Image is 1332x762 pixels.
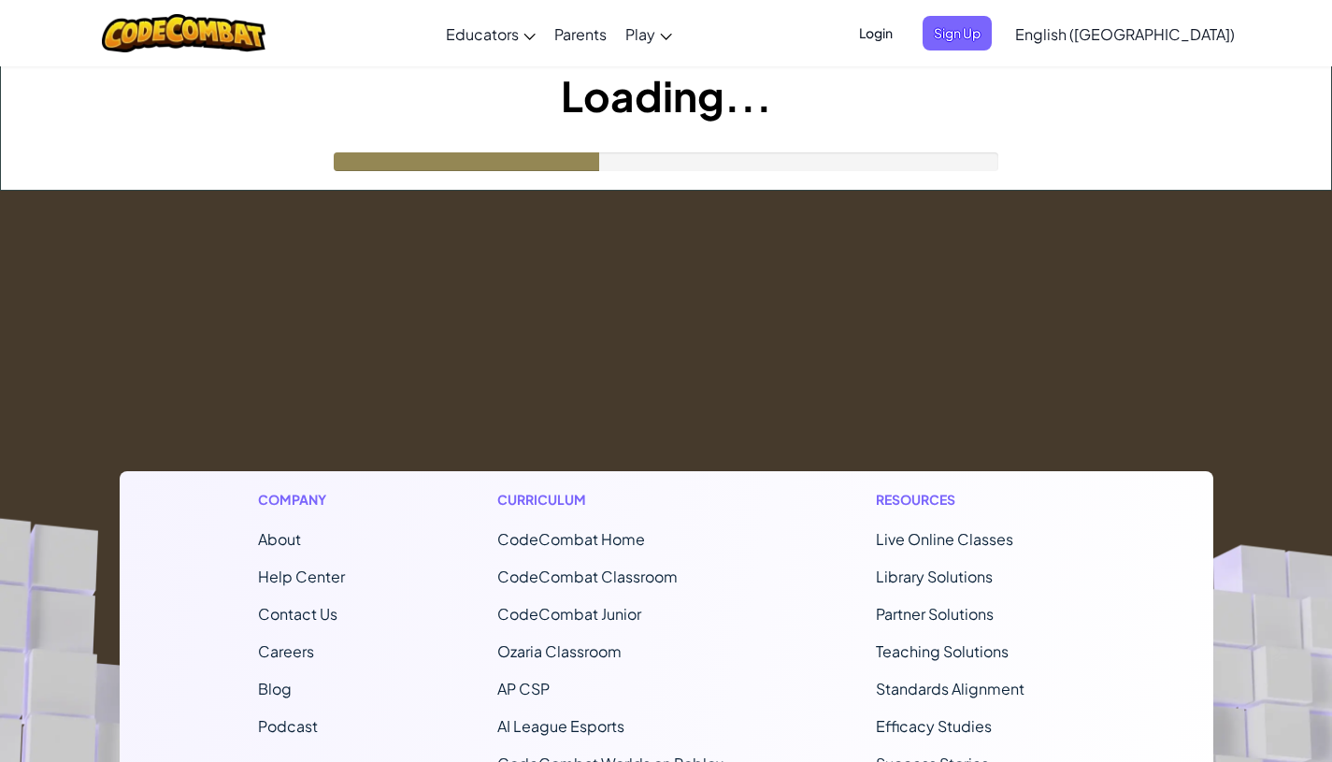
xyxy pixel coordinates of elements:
a: CodeCombat Classroom [497,567,678,586]
h1: Resources [876,490,1075,510]
a: Play [616,8,681,59]
span: Play [625,24,655,44]
a: Educators [437,8,545,59]
span: Educators [446,24,519,44]
button: Sign Up [923,16,992,50]
a: AP CSP [497,679,550,698]
a: Help Center [258,567,345,586]
h1: Company [258,490,345,510]
a: English ([GEOGRAPHIC_DATA]) [1006,8,1244,59]
a: Efficacy Studies [876,716,992,736]
a: AI League Esports [497,716,624,736]
h1: Curriculum [497,490,723,510]
a: About [258,529,301,549]
a: Ozaria Classroom [497,641,622,661]
a: Blog [258,679,292,698]
a: Standards Alignment [876,679,1024,698]
a: Careers [258,641,314,661]
button: Login [848,16,904,50]
a: Partner Solutions [876,604,994,624]
a: CodeCombat Junior [497,604,641,624]
a: Teaching Solutions [876,641,1009,661]
h1: Loading... [1,66,1331,124]
span: CodeCombat Home [497,529,645,549]
a: Live Online Classes [876,529,1013,549]
a: Library Solutions [876,567,993,586]
a: Podcast [258,716,318,736]
span: Contact Us [258,604,337,624]
a: Parents [545,8,616,59]
span: English ([GEOGRAPHIC_DATA]) [1015,24,1235,44]
img: CodeCombat logo [102,14,265,52]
